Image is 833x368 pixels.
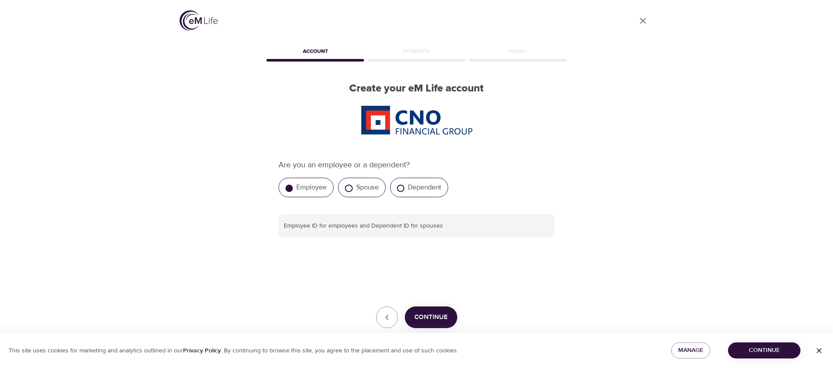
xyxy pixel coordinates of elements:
[735,345,794,356] span: Continue
[405,306,457,328] button: Continue
[265,82,568,95] h2: Create your eM Life account
[296,183,327,192] label: Employee
[633,10,653,31] a: close
[678,345,703,356] span: Manage
[183,347,221,355] a: Privacy Policy
[414,312,448,323] span: Continue
[361,105,472,135] img: CNO%20logo.png
[408,183,441,192] label: Dependent
[180,10,218,31] img: logo
[356,183,379,192] label: Spouse
[728,342,800,358] button: Continue
[671,342,710,358] button: Manage
[279,159,554,171] p: Are you an employee or a dependent?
